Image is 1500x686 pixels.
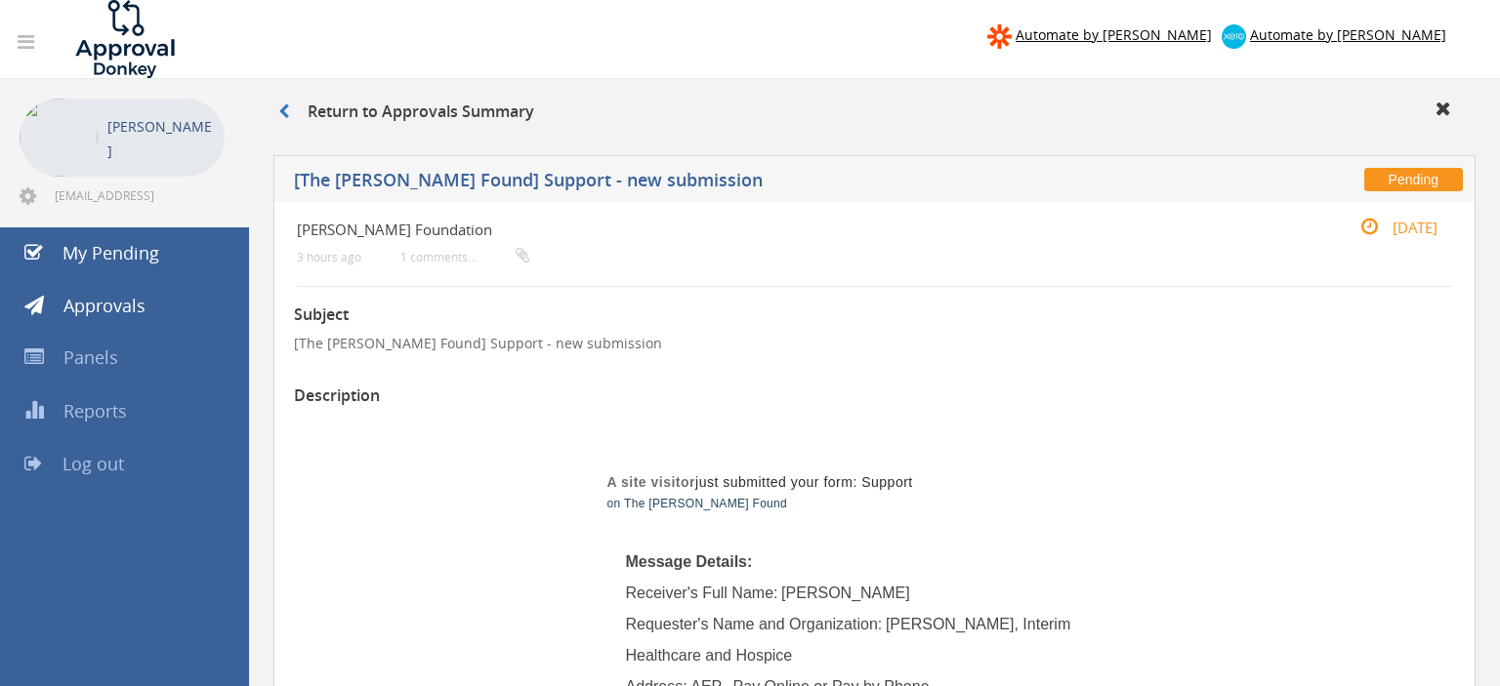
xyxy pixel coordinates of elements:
[626,616,883,632] span: Requester's Name and Organization:
[1364,168,1463,191] span: Pending
[107,114,215,163] p: [PERSON_NAME]
[607,474,696,490] strong: A site visitor
[294,387,1455,405] h3: Description
[624,497,787,510] a: The [PERSON_NAME] Found
[607,497,621,510] span: on
[297,250,361,264] small: 3 hours ago
[63,345,118,369] span: Panels
[626,585,778,601] span: Receiver's Full Name:
[294,306,1455,324] h3: Subject
[1222,24,1246,49] img: xero-logo.png
[626,616,1075,664] span: [PERSON_NAME], Interim Healthcare and Hospice
[294,171,1110,195] h5: [The [PERSON_NAME] Found] Support - new submission
[781,585,910,601] span: [PERSON_NAME]
[294,334,1455,353] p: [The [PERSON_NAME] Found] Support - new submission
[400,250,529,264] small: 1 comments...
[1016,25,1212,44] span: Automate by [PERSON_NAME]
[987,24,1012,49] img: zapier-logomark.png
[55,187,221,203] span: [EMAIL_ADDRESS][DOMAIN_NAME]
[297,222,1260,238] h4: [PERSON_NAME] Foundation
[62,241,159,264] span: My Pending
[62,452,124,475] span: Log out
[63,294,146,317] span: Approvals
[63,399,127,423] span: Reports
[278,103,534,121] h3: Return to Approvals Summary
[1340,217,1437,238] small: [DATE]
[607,474,913,490] span: just submitted your form: Support
[626,553,753,570] span: Message Details:
[1250,25,1446,44] span: Automate by [PERSON_NAME]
